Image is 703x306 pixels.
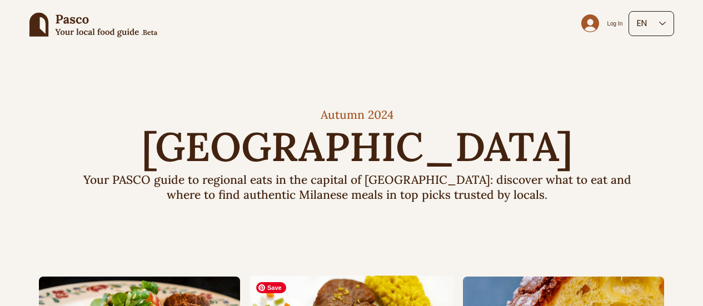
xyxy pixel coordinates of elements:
[574,11,630,36] button: Log In
[629,11,674,36] div: Language Selector: English
[637,17,647,29] div: EN
[603,21,626,27] span: Log In
[293,107,422,122] h3: Autumn 2024
[256,282,286,293] span: Save
[77,172,637,203] h3: Your PASCO guide to regional eats in the capital of [GEOGRAPHIC_DATA]: discover what to eat and w...
[142,121,572,172] span: [GEOGRAPHIC_DATA]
